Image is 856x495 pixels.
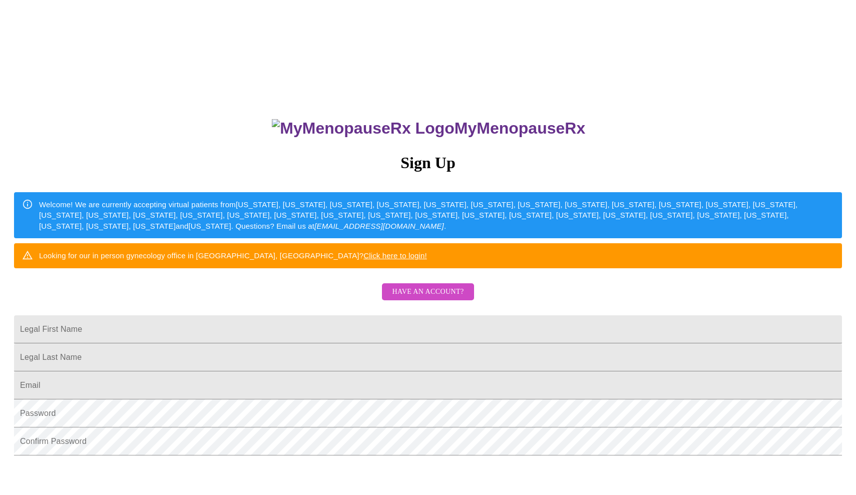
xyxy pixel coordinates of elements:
[363,251,427,260] a: Click here to login!
[382,283,474,301] button: Have an account?
[39,246,427,265] div: Looking for our in person gynecology office in [GEOGRAPHIC_DATA], [GEOGRAPHIC_DATA]?
[272,119,454,138] img: MyMenopauseRx Logo
[16,119,842,138] h3: MyMenopauseRx
[14,154,842,172] h3: Sign Up
[39,195,834,235] div: Welcome! We are currently accepting virtual patients from [US_STATE], [US_STATE], [US_STATE], [US...
[379,294,476,302] a: Have an account?
[392,286,464,298] span: Have an account?
[314,222,444,230] em: [EMAIL_ADDRESS][DOMAIN_NAME]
